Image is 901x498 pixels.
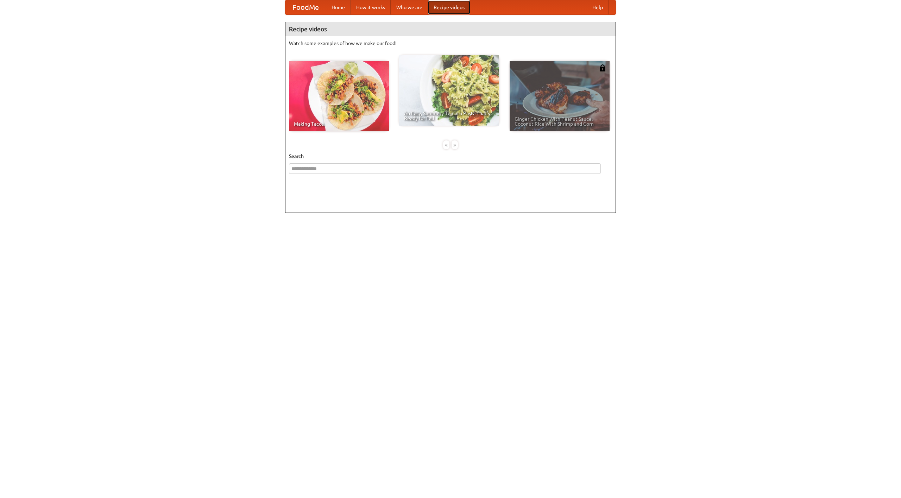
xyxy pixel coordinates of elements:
h5: Search [289,153,612,160]
div: « [443,140,449,149]
p: Watch some examples of how we make our food! [289,40,612,47]
a: Help [587,0,609,14]
div: » [452,140,458,149]
a: How it works [351,0,391,14]
a: An Easy, Summery Tomato Pasta That's Ready for Fall [399,55,499,126]
img: 483408.png [599,64,606,71]
a: Home [326,0,351,14]
a: Making Tacos [289,61,389,131]
a: Recipe videos [428,0,470,14]
a: Who we are [391,0,428,14]
h4: Recipe videos [285,22,616,36]
span: An Easy, Summery Tomato Pasta That's Ready for Fall [404,111,494,121]
span: Making Tacos [294,121,384,126]
a: FoodMe [285,0,326,14]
